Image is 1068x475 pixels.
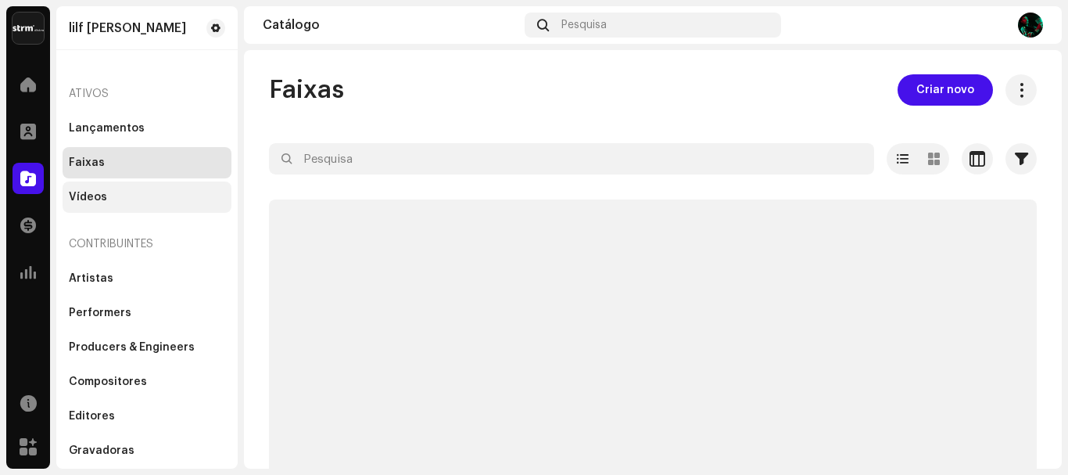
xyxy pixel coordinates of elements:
[561,19,607,31] span: Pesquisa
[898,74,993,106] button: Criar novo
[63,366,231,398] re-m-nav-item: Compositores
[63,113,231,144] re-m-nav-item: Lançamentos
[69,272,113,285] div: Artistas
[269,74,344,106] span: Faixas
[63,263,231,294] re-m-nav-item: Artistas
[69,22,186,34] div: lilf lemos
[69,444,134,457] div: Gravadoras
[63,75,231,113] re-a-nav-header: Ativos
[1018,13,1043,38] img: 943c81fe-d517-4204-8bcc-33013d9402b4
[69,122,145,135] div: Lançamentos
[63,332,231,363] re-m-nav-item: Producers & Engineers
[13,13,44,44] img: 408b884b-546b-4518-8448-1008f9c76b02
[63,225,231,263] re-a-nav-header: Contribuintes
[63,435,231,466] re-m-nav-item: Gravadoras
[69,376,147,388] div: Compositores
[63,401,231,432] re-m-nav-item: Editores
[916,74,974,106] span: Criar novo
[69,157,105,169] div: Faixas
[69,191,107,203] div: Vídeos
[69,341,195,354] div: Producers & Engineers
[69,410,115,423] div: Editores
[63,147,231,178] re-m-nav-item: Faixas
[269,143,874,175] input: Pesquisa
[63,182,231,213] re-m-nav-item: Vídeos
[63,297,231,329] re-m-nav-item: Performers
[263,19,518,31] div: Catálogo
[69,307,131,319] div: Performers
